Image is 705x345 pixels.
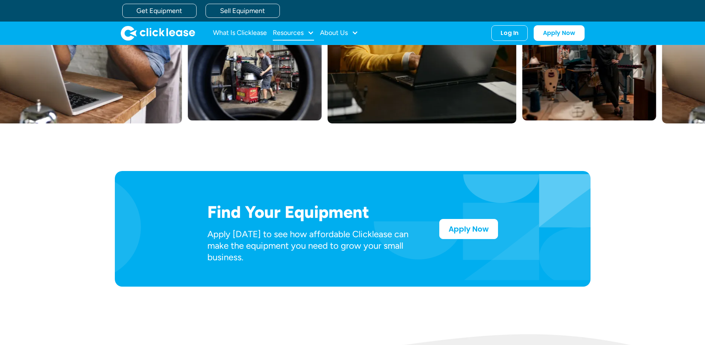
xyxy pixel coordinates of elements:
[207,228,415,263] p: Apply [DATE] to see how affordable Clicklease can make the equipment you need to grow your small ...
[273,26,314,41] div: Resources
[522,20,656,120] img: a woman standing next to a sewing machine
[213,26,267,41] a: What Is Clicklease
[439,219,498,239] a: Apply Now
[121,26,195,41] a: home
[188,20,321,120] img: A man fitting a new tire on a rim
[320,26,358,41] div: About Us
[122,4,197,18] a: Get Equipment
[534,25,585,41] a: Apply Now
[501,29,518,37] div: Log In
[121,26,195,41] img: Clicklease logo
[207,202,415,222] h2: Find Your Equipment
[206,4,280,18] a: Sell Equipment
